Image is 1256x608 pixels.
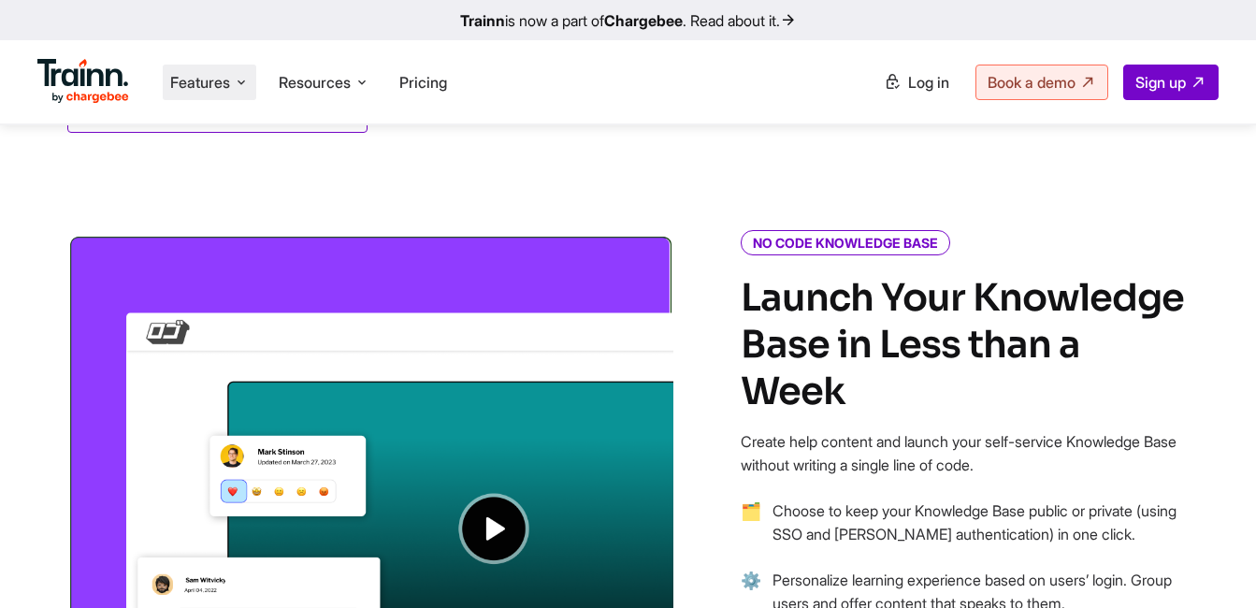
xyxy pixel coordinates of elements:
a: Log in [873,65,960,99]
a: Book a demo [975,65,1108,100]
a: Pricing [399,73,447,92]
span: → [741,499,761,569]
h4: Launch Your Knowledge Base in Less than a Week [741,275,1189,415]
span: Resources [279,72,351,93]
a: Sign up [1123,65,1219,100]
span: Book a demo [988,73,1076,92]
b: Trainn [460,11,505,30]
span: Features [170,72,230,93]
p: Choose to keep your Knowledge Base public or private (using SSO and [PERSON_NAME] authentication)... [772,499,1189,546]
b: Chargebee [604,11,683,30]
i: NO CODE KNOWLEDGE BASE [741,230,950,255]
span: Log in [908,73,949,92]
span: Sign up [1135,73,1186,92]
iframe: Chat Widget [1162,518,1256,608]
p: Create help content and launch your self-service Knowledge Base without writing a single line of ... [741,430,1189,477]
img: Trainn Logo [37,59,129,104]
